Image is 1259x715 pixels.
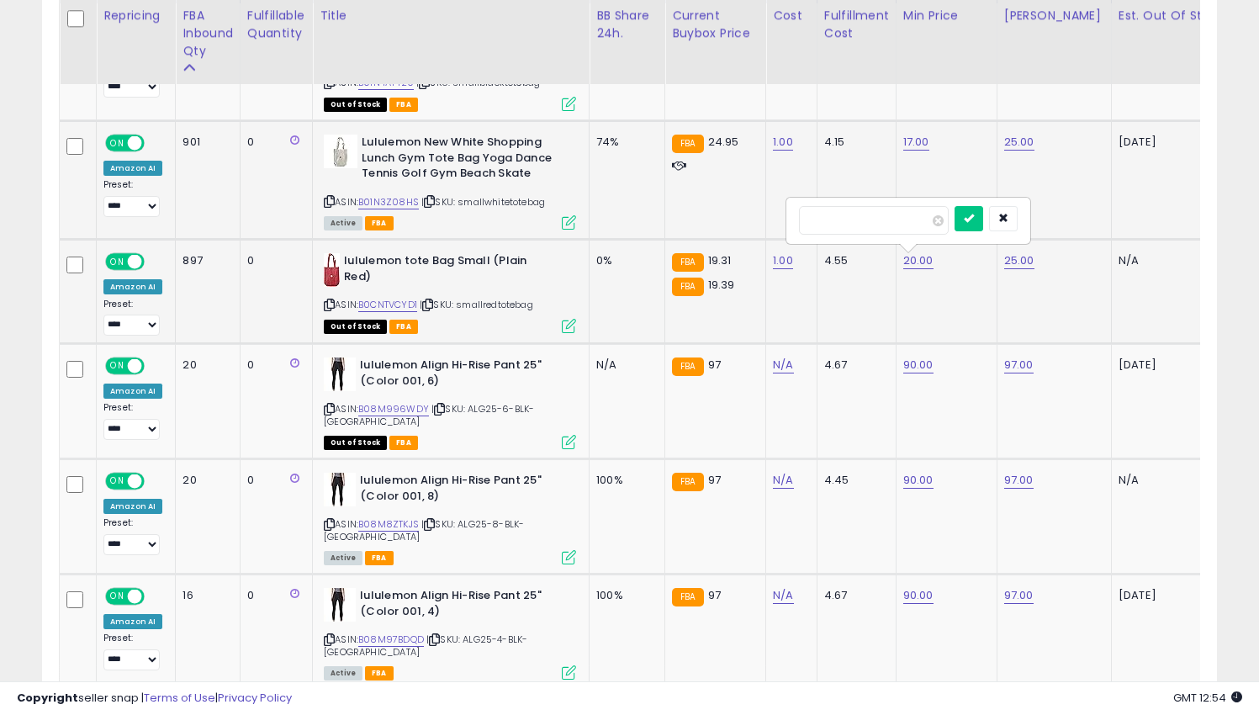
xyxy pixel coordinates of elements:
[247,357,299,373] div: 0
[144,690,215,706] a: Terms of Use
[247,135,299,150] div: 0
[824,588,883,603] div: 4.67
[365,216,394,230] span: FBA
[247,7,305,42] div: Fulfillable Quantity
[107,136,128,151] span: ON
[1004,134,1034,151] a: 25.00
[358,633,424,647] a: B08M97BDQD
[142,359,169,373] span: OFF
[596,7,658,42] div: BB Share 24h.
[389,436,418,450] span: FBA
[1004,472,1034,489] a: 97.00
[247,588,299,603] div: 0
[824,357,883,373] div: 4.67
[107,474,128,489] span: ON
[672,357,703,376] small: FBA
[773,472,793,489] a: N/A
[324,633,527,658] span: | SKU: ALG25-4-BLK-[GEOGRAPHIC_DATA]
[1004,587,1034,604] a: 97.00
[672,588,703,606] small: FBA
[183,473,227,488] div: 20
[365,551,394,565] span: FBA
[358,195,419,209] a: B01N3Z08HS
[358,517,419,532] a: B08M8ZTKJS
[708,587,721,603] span: 97
[103,279,162,294] div: Amazon AI
[17,691,292,707] div: seller snap | |
[324,357,576,448] div: ASIN:
[183,135,227,150] div: 901
[773,357,793,373] a: N/A
[324,473,576,563] div: ASIN:
[708,277,735,293] span: 19.39
[358,402,429,416] a: B08M996WDY
[596,588,652,603] div: 100%
[1173,690,1242,706] span: 2025-08-10 12:54 GMT
[142,590,169,604] span: OFF
[708,357,721,373] span: 97
[324,473,356,506] img: 31EjgrEGUPL._SL40_.jpg
[708,472,721,488] span: 97
[1004,357,1034,373] a: 97.00
[773,252,793,269] a: 1.00
[103,517,162,555] div: Preset:
[324,253,576,331] div: ASIN:
[142,136,169,151] span: OFF
[103,161,162,176] div: Amazon AI
[596,253,652,268] div: 0%
[103,179,162,217] div: Preset:
[672,7,759,42] div: Current Buybox Price
[708,134,739,150] span: 24.95
[903,7,990,24] div: Min Price
[1004,7,1104,24] div: [PERSON_NAME]
[107,359,128,373] span: ON
[247,253,299,268] div: 0
[358,298,417,312] a: B0CNTVCYD1
[903,357,934,373] a: 90.00
[1004,252,1034,269] a: 25.00
[183,588,227,603] div: 16
[103,633,162,670] div: Preset:
[218,690,292,706] a: Privacy Policy
[824,7,889,42] div: Fulfillment Cost
[903,472,934,489] a: 90.00
[903,587,934,604] a: 90.00
[324,16,576,109] div: ASIN:
[103,499,162,514] div: Amazon AI
[107,255,128,269] span: ON
[103,7,168,24] div: Repricing
[672,278,703,296] small: FBA
[773,134,793,151] a: 1.00
[324,135,576,228] div: ASIN:
[596,357,652,373] div: N/A
[421,195,545,209] span: | SKU: smallwhitetotebag
[247,473,299,488] div: 0
[362,135,566,186] b: Lululemon New White Shopping Lunch Gym Tote Bag Yoga Dance Tennis Golf Gym Beach Skate
[142,474,169,489] span: OFF
[773,587,793,604] a: N/A
[183,7,233,60] div: FBA inbound Qty
[596,473,652,488] div: 100%
[103,402,162,440] div: Preset:
[183,253,227,268] div: 897
[824,253,883,268] div: 4.55
[324,320,387,334] span: All listings that are currently out of stock and unavailable for purchase on Amazon
[672,253,703,272] small: FBA
[107,590,128,604] span: ON
[324,357,356,391] img: 31EjgrEGUPL._SL40_.jpg
[344,253,548,289] b: lululemon tote Bag Small (Plain Red)
[672,135,703,153] small: FBA
[360,588,564,623] b: lululemon Align Hi-Rise Pant 25" (Color 001, 4)
[324,588,576,678] div: ASIN:
[142,255,169,269] span: OFF
[103,299,162,336] div: Preset:
[824,135,883,150] div: 4.15
[360,473,564,508] b: lululemon Align Hi-Rise Pant 25" (Color 001, 8)
[324,551,362,565] span: All listings currently available for purchase on Amazon
[708,252,732,268] span: 19.31
[903,134,929,151] a: 17.00
[320,7,582,24] div: Title
[903,252,934,269] a: 20.00
[389,320,418,334] span: FBA
[324,588,356,622] img: 31EjgrEGUPL._SL40_.jpg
